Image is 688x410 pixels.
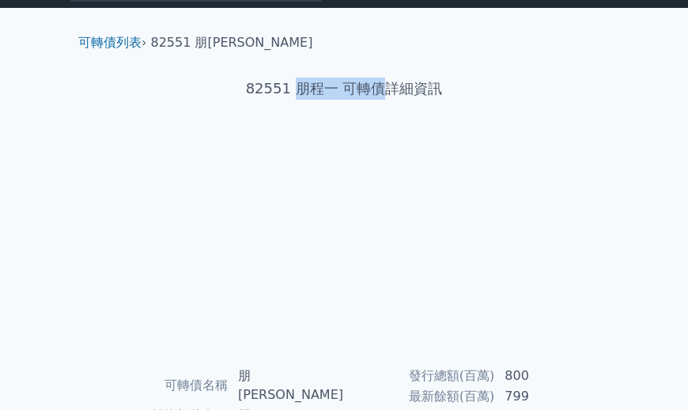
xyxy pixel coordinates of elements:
[609,334,688,410] iframe: Chat Widget
[344,366,495,386] td: 發行總額(百萬)
[495,386,603,407] td: 799
[609,334,688,410] div: 聊天小工具
[66,78,622,100] h1: 82551 朋程一 可轉債詳細資訊
[78,35,142,50] a: 可轉債列表
[151,33,313,52] li: 82551 朋[PERSON_NAME]
[78,33,146,52] li: ›
[495,366,603,386] td: 800
[85,366,229,405] td: 可轉債名稱
[229,366,344,405] td: 朋[PERSON_NAME]
[344,386,495,407] td: 最新餘額(百萬)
